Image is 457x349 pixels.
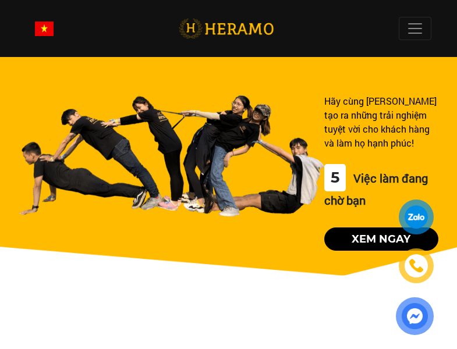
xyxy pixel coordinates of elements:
img: logo [179,17,274,41]
img: vn-flag.png [35,22,54,36]
div: 5 [324,164,346,191]
img: phone-icon [410,259,423,272]
span: Việc làm đang chờ bạn [324,170,428,208]
a: phone-icon [401,250,432,282]
img: banner [19,94,324,217]
div: Hãy cùng [PERSON_NAME] tạo ra những trải nghiệm tuyệt vời cho khách hàng và làm họ hạnh phúc! [324,94,438,150]
button: Xem ngay [324,227,438,251]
